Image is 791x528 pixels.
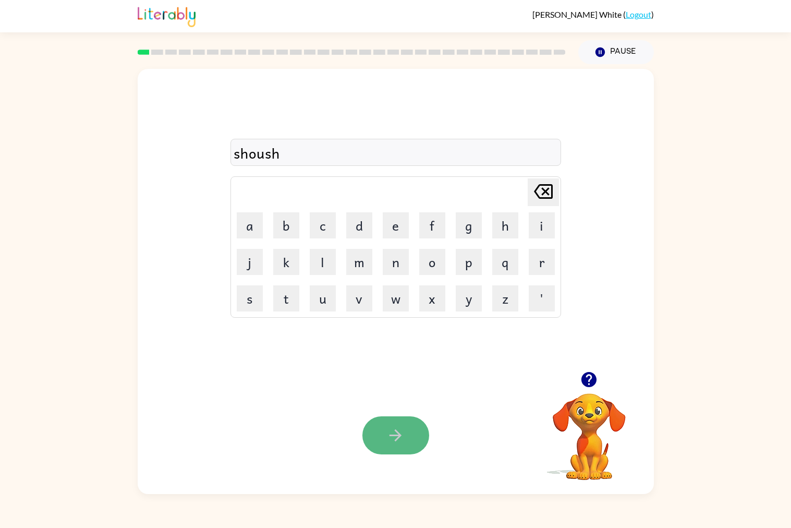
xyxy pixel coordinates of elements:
[529,212,555,238] button: i
[346,249,372,275] button: m
[273,285,299,311] button: t
[492,285,518,311] button: z
[310,285,336,311] button: u
[456,212,482,238] button: g
[346,212,372,238] button: d
[529,249,555,275] button: r
[419,285,445,311] button: x
[237,212,263,238] button: a
[492,212,518,238] button: h
[237,285,263,311] button: s
[383,212,409,238] button: e
[419,249,445,275] button: o
[626,9,651,19] a: Logout
[578,40,654,64] button: Pause
[138,4,196,27] img: Literably
[456,249,482,275] button: p
[383,249,409,275] button: n
[537,377,641,482] video: Your browser must support playing .mp4 files to use Literably. Please try using another browser.
[234,142,558,164] div: shoush
[529,285,555,311] button: '
[419,212,445,238] button: f
[492,249,518,275] button: q
[237,249,263,275] button: j
[383,285,409,311] button: w
[346,285,372,311] button: v
[310,212,336,238] button: c
[532,9,654,19] div: ( )
[273,212,299,238] button: b
[310,249,336,275] button: l
[273,249,299,275] button: k
[456,285,482,311] button: y
[532,9,623,19] span: [PERSON_NAME] White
